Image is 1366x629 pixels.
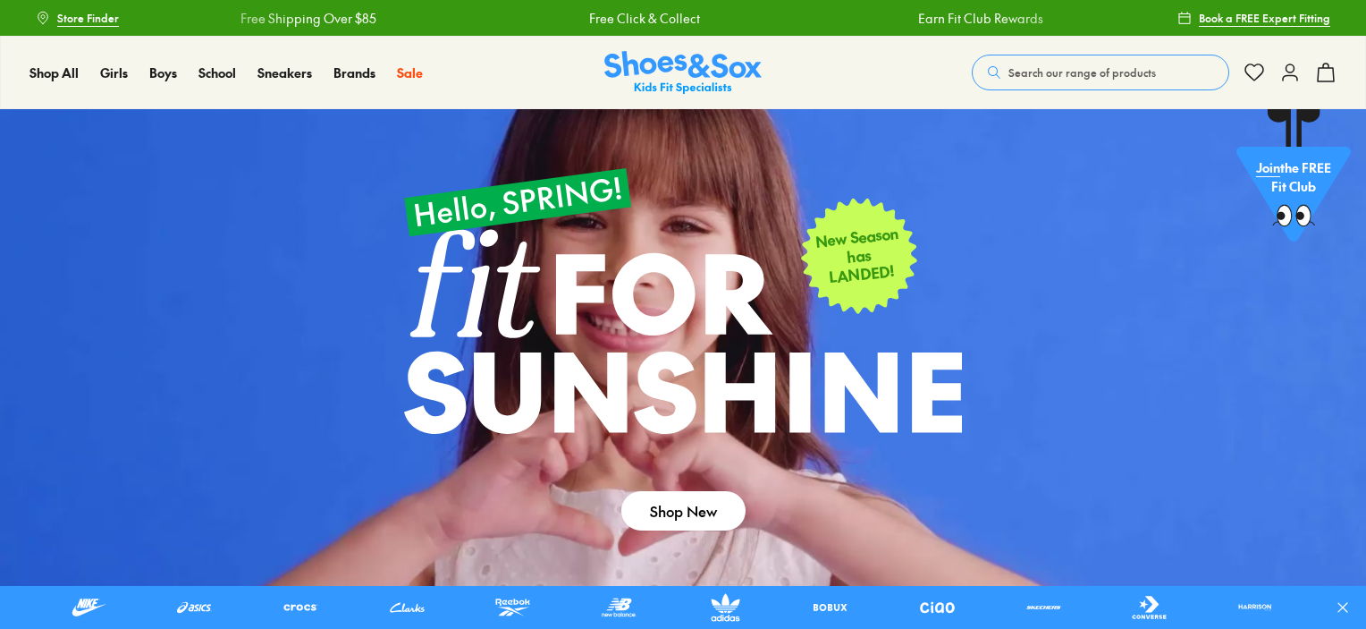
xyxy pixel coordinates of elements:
img: SNS_Logo_Responsive.svg [604,51,762,95]
span: Girls [100,64,128,81]
a: Boys [149,64,177,82]
a: Book a FREE Expert Fitting [1177,2,1330,34]
a: Earn Fit Club Rewards [918,9,1043,28]
a: Shop All [30,64,79,82]
a: School [198,64,236,82]
a: Jointhe FREE Fit Club [1236,108,1351,251]
button: Search our range of products [972,55,1229,90]
a: Sneakers [257,64,312,82]
span: Sneakers [257,64,312,81]
a: Sale [397,64,423,82]
span: Search our range of products [1008,64,1156,81]
a: Girls [100,64,128,82]
p: the FREE Fit Club [1236,144,1351,210]
span: Brands [333,64,375,81]
a: Shop New [621,491,746,531]
a: Brands [333,64,375,82]
a: Free Click & Collect [589,9,700,28]
a: Store Finder [36,2,119,34]
span: Sale [397,64,423,81]
span: Boys [149,64,177,81]
a: Free Shipping Over $85 [240,9,376,28]
span: Book a FREE Expert Fitting [1199,10,1330,26]
a: Shoes & Sox [604,51,762,95]
span: Join [1256,158,1280,176]
span: Store Finder [57,10,119,26]
span: Shop All [30,64,79,81]
span: School [198,64,236,81]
